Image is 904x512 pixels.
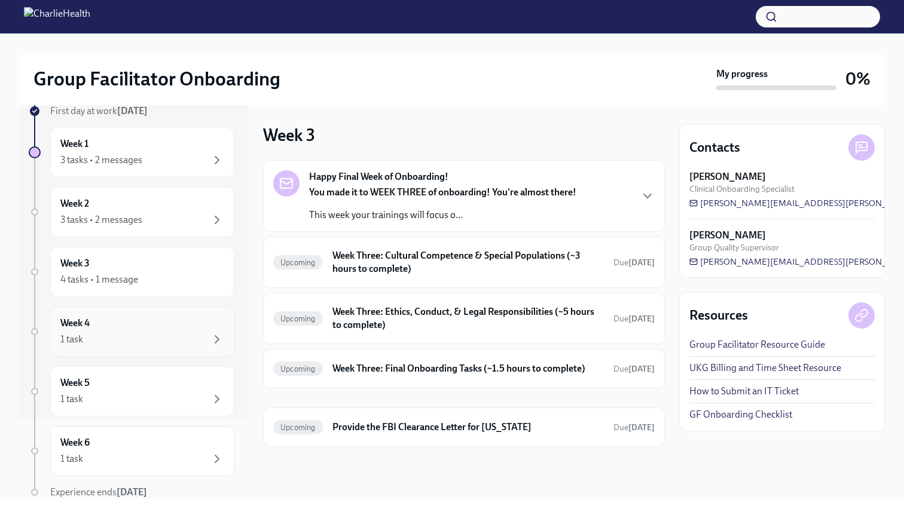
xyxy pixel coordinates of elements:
[60,317,90,330] h6: Week 4
[689,385,799,398] a: How to Submit an IT Ticket
[613,257,655,268] span: Due
[29,187,234,237] a: Week 23 tasks • 2 messages
[60,452,83,465] div: 1 task
[613,313,655,324] span: September 23rd, 2025 10:00
[29,426,234,476] a: Week 61 task
[60,154,142,167] div: 3 tasks • 2 messages
[689,139,740,157] h4: Contacts
[24,7,90,26] img: CharlieHealth
[263,124,315,146] h3: Week 3
[689,306,748,324] h4: Resources
[60,213,142,226] div: 3 tasks • 2 messages
[613,364,655,374] span: Due
[332,249,604,275] h6: Week Three: Cultural Competence & Special Populations (~3 hours to complete)
[613,363,655,375] span: September 21st, 2025 10:00
[689,170,766,183] strong: [PERSON_NAME]
[50,105,148,116] span: First day at work
[613,314,655,324] span: Due
[29,247,234,297] a: Week 34 tasks • 1 message
[332,421,604,434] h6: Provide the FBI Clearance Letter for [US_STATE]
[613,257,655,268] span: September 23rd, 2025 10:00
[273,303,655,334] a: UpcomingWeek Three: Ethics, Conduct, & Legal Responsibilities (~5 hours to complete)Due[DATE]
[33,67,280,91] h2: Group Facilitator Onboarding
[689,229,766,242] strong: [PERSON_NAME]
[613,422,655,433] span: Due
[628,364,655,374] strong: [DATE]
[60,273,138,286] div: 4 tasks • 1 message
[689,242,779,253] span: Group Quality Supervisor
[309,186,576,198] strong: You made it to WEEK THREE of onboarding! You're almost there!
[273,258,323,267] span: Upcoming
[273,247,655,278] a: UpcomingWeek Three: Cultural Competence & Special Populations (~3 hours to complete)Due[DATE]
[273,314,323,323] span: Upcoming
[716,68,768,81] strong: My progress
[117,486,147,498] strong: [DATE]
[689,361,841,375] a: UKG Billing and Time Sheet Resource
[689,338,825,351] a: Group Facilitator Resource Guide
[613,422,655,433] span: October 8th, 2025 10:00
[309,209,576,222] p: This week your trainings will focus o...
[29,127,234,177] a: Week 13 tasks • 2 messages
[60,137,88,151] h6: Week 1
[273,364,323,373] span: Upcoming
[29,366,234,416] a: Week 51 task
[60,393,83,406] div: 1 task
[273,359,655,378] a: UpcomingWeek Three: Final Onboarding Tasks (~1.5 hours to complete)Due[DATE]
[628,314,655,324] strong: [DATE]
[332,305,604,332] h6: Week Three: Ethics, Conduct, & Legal Responsibilities (~5 hours to complete)
[332,362,604,375] h6: Week Three: Final Onboarding Tasks (~1.5 hours to complete)
[29,105,234,118] a: First day at work[DATE]
[50,486,147,498] span: Experience ends
[273,418,655,437] a: UpcomingProvide the FBI Clearance Letter for [US_STATE]Due[DATE]
[60,197,89,210] h6: Week 2
[273,423,323,432] span: Upcoming
[689,183,795,195] span: Clinical Onboarding Specialist
[60,376,90,390] h6: Week 5
[628,422,655,433] strong: [DATE]
[845,68,871,90] h3: 0%
[309,170,448,183] strong: Happy Final Week of Onboarding!
[628,257,655,268] strong: [DATE]
[29,306,234,357] a: Week 41 task
[60,333,83,346] div: 1 task
[689,408,792,421] a: GF Onboarding Checklist
[117,105,148,116] strong: [DATE]
[60,436,90,449] h6: Week 6
[60,257,90,270] h6: Week 3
